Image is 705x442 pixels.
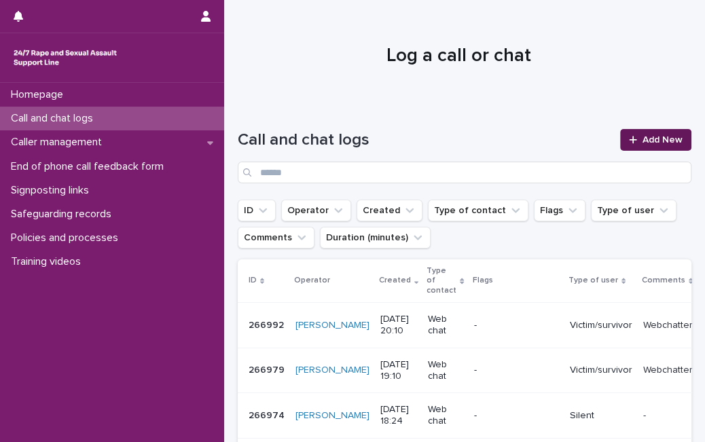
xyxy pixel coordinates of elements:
[428,404,463,427] p: Web chat
[380,314,417,337] p: [DATE] 20:10
[643,362,704,376] p: Webchatter shared that a group of individuals were cyberflashing them and pressuring them to do s...
[320,227,431,248] button: Duration (minutes)
[379,273,411,288] p: Created
[5,208,122,221] p: Safeguarding records
[428,314,463,337] p: Web chat
[249,317,287,331] p: 266992
[643,407,649,422] p: -
[380,404,417,427] p: [DATE] 18:24
[238,162,691,183] input: Search
[474,410,559,422] p: -
[295,320,369,331] a: [PERSON_NAME]
[591,200,676,221] button: Type of user
[474,320,559,331] p: -
[249,273,257,288] p: ID
[643,317,704,331] p: Webchatter shared that they were raped 3 months ago, explored definitions of rape and consent Exp...
[620,129,691,151] a: Add New
[5,184,100,197] p: Signposting links
[295,365,369,376] a: [PERSON_NAME]
[5,255,92,268] p: Training videos
[5,88,74,101] p: Homepage
[642,273,685,288] p: Comments
[5,112,104,125] p: Call and chat logs
[357,200,422,221] button: Created
[568,273,618,288] p: Type of user
[281,200,351,221] button: Operator
[473,273,493,288] p: Flags
[427,263,456,298] p: Type of contact
[238,45,680,68] h1: Log a call or chat
[570,365,632,376] p: Victim/survivor
[238,130,612,150] h1: Call and chat logs
[5,136,113,149] p: Caller management
[5,232,129,244] p: Policies and processes
[570,320,632,331] p: Victim/survivor
[295,410,369,422] a: [PERSON_NAME]
[534,200,585,221] button: Flags
[294,273,330,288] p: Operator
[474,365,559,376] p: -
[643,135,683,145] span: Add New
[428,200,528,221] button: Type of contact
[249,407,287,422] p: 266974
[238,227,314,248] button: Comments
[238,200,276,221] button: ID
[11,44,120,71] img: rhQMoQhaT3yELyF149Cw
[5,160,175,173] p: End of phone call feedback form
[380,359,417,382] p: [DATE] 19:10
[570,410,632,422] p: Silent
[428,359,463,382] p: Web chat
[249,362,287,376] p: 266979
